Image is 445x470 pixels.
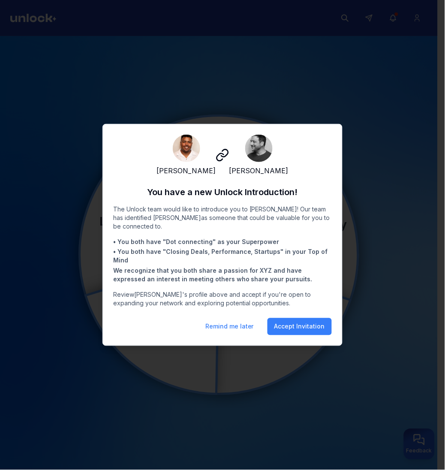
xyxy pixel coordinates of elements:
[113,205,332,231] p: The Unlock team would like to introduce you to [PERSON_NAME] ! Our team has identified [PERSON_NA...
[229,166,289,176] span: [PERSON_NAME]
[173,135,200,162] img: 926A1835.jpg
[113,248,332,265] li: • You both have " Closing Deals, Performance, Startups " in your Top of Mind
[268,318,332,335] button: Accept Invitation
[113,186,332,198] h2: You have a new Unlock Introduction!
[113,291,332,308] p: Review [PERSON_NAME] 's profile above and accept if you're open to expanding your network and exp...
[245,135,273,162] img: Headshot.jpg
[113,267,332,284] li: We recognize that you both share a passion for XYZ and have expressed an interest in meeting othe...
[113,238,332,246] li: • You both have " Dot connecting " as your Superpower
[198,318,261,335] button: Remind me later
[157,166,216,176] span: [PERSON_NAME]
